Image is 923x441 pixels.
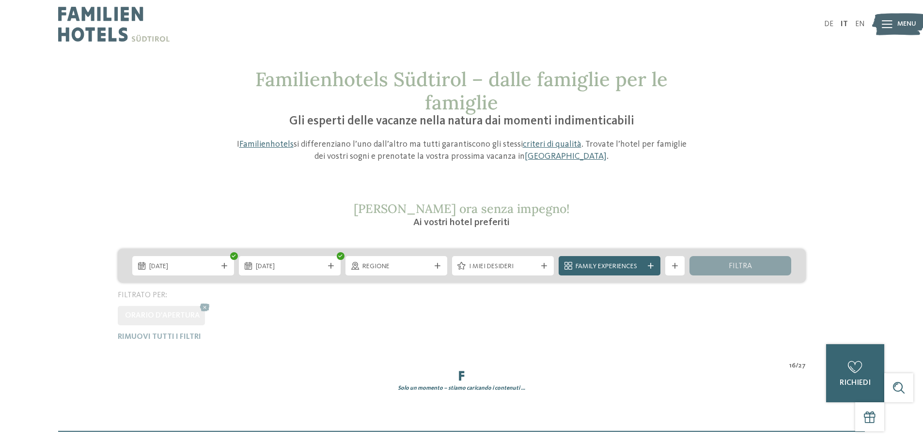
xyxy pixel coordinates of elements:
p: I si differenziano l’uno dall’altro ma tutti garantiscono gli stessi . Trovate l’hotel per famigl... [232,138,692,163]
span: Family Experiences [576,262,643,272]
a: richiedi [826,344,884,402]
span: richiedi [840,379,871,387]
span: [DATE] [256,262,324,272]
a: IT [841,20,848,28]
a: criteri di qualità [523,140,581,149]
span: 27 [798,361,806,371]
span: Regione [362,262,430,272]
span: I miei desideri [469,262,537,272]
span: / [796,361,798,371]
span: Menu [897,19,916,29]
a: EN [855,20,865,28]
span: Gli esperti delle vacanze nella natura dai momenti indimenticabili [289,115,634,127]
span: 16 [789,361,796,371]
a: [GEOGRAPHIC_DATA] [525,152,607,161]
a: DE [824,20,833,28]
span: Familienhotels Südtirol – dalle famiglie per le famiglie [255,67,668,115]
span: [PERSON_NAME] ora senza impegno! [354,201,570,216]
span: Ai vostri hotel preferiti [413,218,510,228]
span: [DATE] [149,262,217,272]
a: Familienhotels [239,140,294,149]
div: Solo un momento – stiamo caricando i contenuti … [110,384,813,393]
